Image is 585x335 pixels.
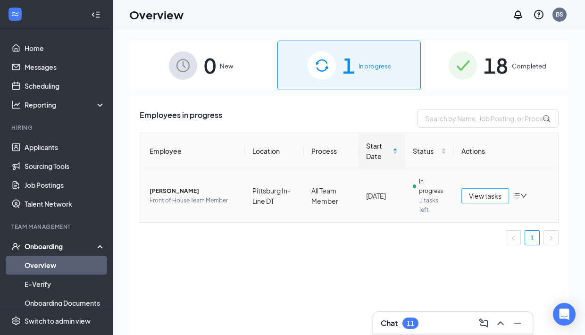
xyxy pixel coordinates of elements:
[25,157,105,176] a: Sourcing Tools
[556,10,563,18] div: BS
[150,186,237,196] span: [PERSON_NAME]
[129,7,184,23] h1: Overview
[493,316,508,331] button: ChevronUp
[10,9,20,19] svg: WorkstreamLogo
[245,169,304,222] td: Pittsburg In-Line DT
[543,230,559,245] button: right
[25,176,105,194] a: Job Postings
[469,191,501,201] span: View tasks
[343,49,355,82] span: 1
[25,242,97,251] div: Onboarding
[548,235,554,241] span: right
[476,316,491,331] button: ComposeMessage
[366,141,390,161] span: Start Date
[25,194,105,213] a: Talent Network
[25,316,91,326] div: Switch to admin view
[245,133,304,169] th: Location
[25,293,105,312] a: Onboarding Documents
[512,61,546,71] span: Completed
[525,230,540,245] li: 1
[405,133,454,169] th: Status
[543,230,559,245] li: Next Page
[419,196,446,215] span: 1 tasks left
[204,49,216,82] span: 0
[25,138,105,157] a: Applicants
[304,169,359,222] td: All Team Member
[495,318,506,329] svg: ChevronUp
[512,9,524,20] svg: Notifications
[140,133,245,169] th: Employee
[407,319,414,327] div: 11
[512,318,523,329] svg: Minimize
[413,146,439,156] span: Status
[25,76,105,95] a: Scheduling
[11,124,103,132] div: Hiring
[484,49,508,82] span: 18
[11,316,21,326] svg: Settings
[506,230,521,245] li: Previous Page
[366,191,397,201] div: [DATE]
[359,61,391,71] span: In progress
[419,177,446,196] span: In progress
[510,235,516,241] span: left
[417,109,559,128] input: Search by Name, Job Posting, or Process
[381,318,398,328] h3: Chat
[25,256,105,275] a: Overview
[150,196,237,205] span: Front of House Team Member
[140,109,222,128] span: Employees in progress
[461,188,509,203] button: View tasks
[25,39,105,58] a: Home
[533,9,544,20] svg: QuestionInfo
[553,303,576,326] div: Open Intercom Messenger
[91,10,100,19] svg: Collapse
[11,223,103,231] div: Team Management
[510,316,525,331] button: Minimize
[520,193,527,199] span: down
[11,242,21,251] svg: UserCheck
[478,318,489,329] svg: ComposeMessage
[506,230,521,245] button: left
[25,100,106,109] div: Reporting
[304,133,359,169] th: Process
[525,231,539,245] a: 1
[220,61,233,71] span: New
[513,192,520,200] span: bars
[454,133,559,169] th: Actions
[11,100,21,109] svg: Analysis
[25,275,105,293] a: E-Verify
[25,58,105,76] a: Messages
